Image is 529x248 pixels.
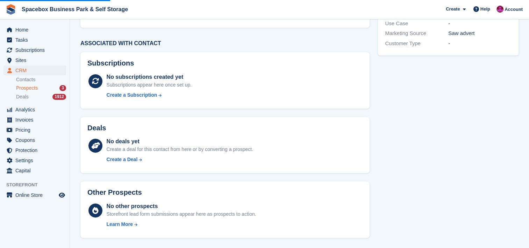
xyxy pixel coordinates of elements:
[15,125,57,135] span: Pricing
[107,81,192,89] div: Subscriptions appear here once set up.
[107,221,133,228] div: Learn More
[15,25,57,35] span: Home
[107,211,256,218] div: Storefront lead form submissions appear here as prospects to action.
[107,73,192,81] div: No subscriptions created yet
[3,66,66,75] a: menu
[15,55,57,65] span: Sites
[3,135,66,145] a: menu
[3,55,66,65] a: menu
[446,6,460,13] span: Create
[3,166,66,175] a: menu
[496,6,503,13] img: Shitika Balanath
[3,105,66,115] a: menu
[15,105,57,115] span: Analytics
[16,94,29,100] span: Deals
[58,191,66,199] a: Preview store
[448,40,512,48] div: -
[87,188,142,197] h2: Other Prospects
[80,40,370,47] h3: Associated with contact
[16,93,66,101] a: Deals 1912
[3,115,66,125] a: menu
[3,190,66,200] a: menu
[6,181,70,188] span: Storefront
[15,45,57,55] span: Subscriptions
[15,166,57,175] span: Capital
[107,221,256,228] a: Learn More
[15,156,57,165] span: Settings
[15,66,57,75] span: CRM
[16,85,38,91] span: Prospects
[16,84,66,92] a: Prospects 3
[107,146,253,153] div: Create a deal for this contact from here or by converting a prospect.
[6,4,16,15] img: stora-icon-8386f47178a22dfd0bd8f6a31ec36ba5ce8667c1dd55bd0f319d3a0aa187defe.svg
[448,29,512,37] div: Saw advert
[87,59,363,67] h2: Subscriptions
[87,124,106,132] h2: Deals
[15,115,57,125] span: Invoices
[3,125,66,135] a: menu
[107,156,138,163] div: Create a Deal
[480,6,490,13] span: Help
[107,91,192,99] a: Create a Subscription
[107,202,256,211] div: No other prospects
[15,145,57,155] span: Protection
[59,85,66,91] div: 3
[19,4,131,15] a: Spacebox Business Park & Self Storage
[15,135,57,145] span: Coupons
[3,35,66,45] a: menu
[107,137,253,146] div: No deals yet
[385,20,448,28] div: Use Case
[385,40,448,48] div: Customer Type
[505,6,523,13] span: Account
[107,91,157,99] div: Create a Subscription
[15,35,57,45] span: Tasks
[3,25,66,35] a: menu
[15,190,57,200] span: Online Store
[3,45,66,55] a: menu
[385,29,448,37] div: Marketing Source
[52,94,66,100] div: 1912
[448,20,512,28] div: -
[3,156,66,165] a: menu
[16,76,66,83] a: Contacts
[3,145,66,155] a: menu
[107,156,253,163] a: Create a Deal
